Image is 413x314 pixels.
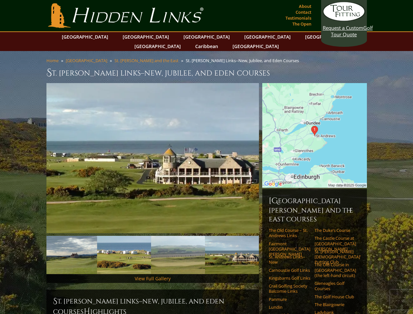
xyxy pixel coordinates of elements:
h6: [GEOGRAPHIC_DATA][PERSON_NAME] and the East Courses [269,196,360,224]
a: Gleneagles Golf Courses [315,281,356,291]
a: Home [46,58,59,63]
a: [GEOGRAPHIC_DATA] [131,42,184,51]
a: About [297,2,313,11]
a: View Full Gallery [135,275,171,282]
a: Contact [294,8,313,17]
a: St. [PERSON_NAME] and the East [114,58,179,63]
a: Carnoustie Golf Links [269,268,310,273]
a: St. Andrews Links–New [269,254,310,265]
a: [GEOGRAPHIC_DATA] [66,58,107,63]
a: The Castle Course at [GEOGRAPHIC_DATA][PERSON_NAME] [315,235,356,252]
li: St. [PERSON_NAME] Links--New, Jubilee, and Eden Courses [186,58,301,63]
a: The Old Course – St. Andrews Links [269,228,310,238]
a: Fairmont [GEOGRAPHIC_DATA][PERSON_NAME] [269,241,310,257]
a: [GEOGRAPHIC_DATA] [229,42,282,51]
a: The Duke’s Course [315,228,356,233]
a: Caribbean [192,42,221,51]
h1: St. [PERSON_NAME] Links–New, Jubilee, and Eden Courses [46,66,367,79]
a: Kingsbarns Golf Links [269,275,310,281]
span: Request a Custom [323,25,363,31]
a: [GEOGRAPHIC_DATA] [241,32,294,42]
a: Lundin [269,305,310,310]
a: St. [PERSON_NAME] [DEMOGRAPHIC_DATA]’ Putting Club [315,249,356,265]
a: The Blairgowrie [315,302,356,307]
a: [GEOGRAPHIC_DATA] [59,32,112,42]
a: Crail Golfing Society Balcomie Links [269,283,310,294]
a: [GEOGRAPHIC_DATA] [302,32,355,42]
a: Testimonials [284,13,313,23]
a: [GEOGRAPHIC_DATA] [119,32,172,42]
a: Request a CustomGolf Tour Quote [323,2,365,38]
a: The Old Course in [GEOGRAPHIC_DATA] (the left-hand circuit) [315,262,356,278]
a: The Open [291,19,313,28]
img: Google Map of Jubilee Course, St Andrews Links, St Andrews, United Kingdom [262,83,367,188]
a: [GEOGRAPHIC_DATA] [180,32,233,42]
a: Panmure [269,297,310,302]
a: The Golf House Club [315,294,356,299]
